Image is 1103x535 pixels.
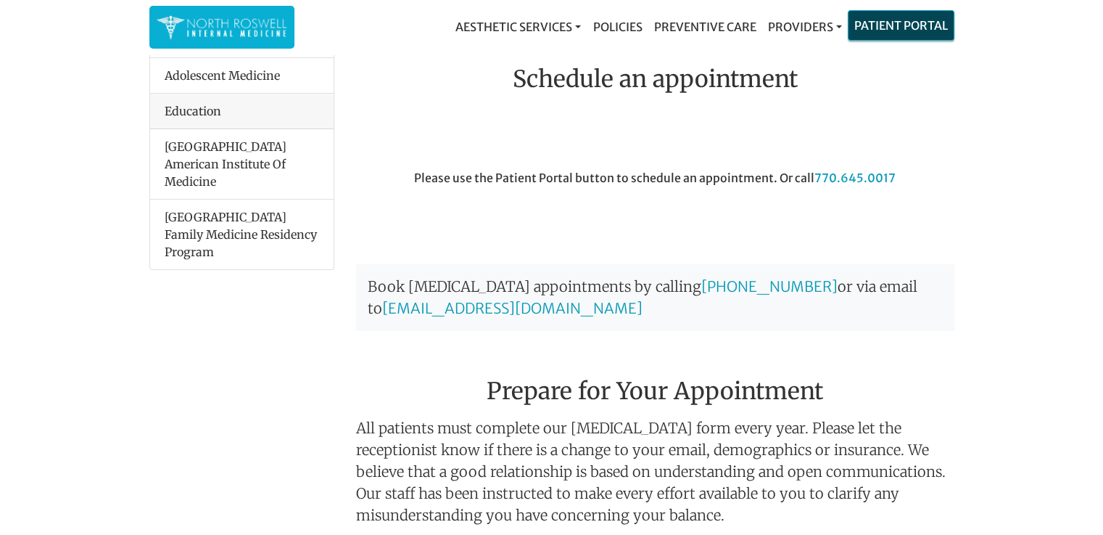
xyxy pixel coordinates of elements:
a: [PHONE_NUMBER] [701,277,838,295]
a: [EMAIL_ADDRESS][DOMAIN_NAME] [382,299,643,317]
a: Policies [587,12,648,41]
li: [GEOGRAPHIC_DATA] Family Medicine Residency Program [150,199,334,269]
a: Preventive Care [648,12,761,41]
div: Education [150,94,334,129]
a: Providers [761,12,847,41]
li: [GEOGRAPHIC_DATA] American Institute Of Medicine [150,129,334,200]
p: Book [MEDICAL_DATA] appointments by calling or via email to [356,264,954,331]
a: Patient Portal [848,11,954,40]
li: Adolescent Medicine [150,57,334,94]
p: All patients must complete our [MEDICAL_DATA] form every year. Please let the receptionist know i... [356,417,954,526]
a: 770.645.0017 [814,171,896,185]
h2: Prepare for Your Appointment [356,343,954,411]
h2: Schedule an appointment [356,65,954,93]
a: Aesthetic Services [450,12,587,41]
div: Please use the Patient Portal button to schedule an appointment. Or call [345,169,965,250]
img: North Roswell Internal Medicine [157,13,287,41]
